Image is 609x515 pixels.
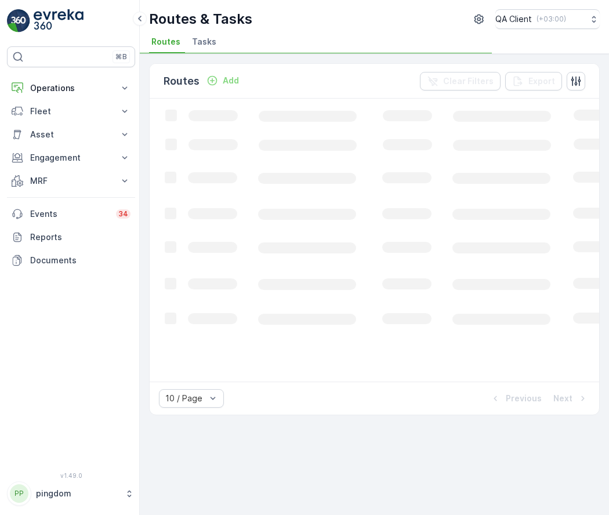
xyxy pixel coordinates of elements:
[506,393,542,404] p: Previous
[7,123,135,146] button: Asset
[115,52,127,61] p: ⌘B
[30,129,112,140] p: Asset
[7,77,135,100] button: Operations
[30,106,112,117] p: Fleet
[7,146,135,169] button: Engagement
[553,393,572,404] p: Next
[7,249,135,272] a: Documents
[7,169,135,193] button: MRF
[7,226,135,249] a: Reports
[151,36,180,48] span: Routes
[192,36,216,48] span: Tasks
[30,152,112,164] p: Engagement
[443,75,494,87] p: Clear Filters
[420,72,501,90] button: Clear Filters
[495,9,600,29] button: QA Client(+03:00)
[10,484,28,503] div: PP
[36,488,119,499] p: pingdom
[30,175,112,187] p: MRF
[118,209,128,219] p: 34
[495,13,532,25] p: QA Client
[30,82,112,94] p: Operations
[488,391,543,405] button: Previous
[505,72,562,90] button: Export
[7,9,30,32] img: logo
[164,73,200,89] p: Routes
[528,75,555,87] p: Export
[7,100,135,123] button: Fleet
[552,391,590,405] button: Next
[536,14,566,24] p: ( +03:00 )
[202,74,244,88] button: Add
[30,231,130,243] p: Reports
[7,202,135,226] a: Events34
[34,9,84,32] img: logo_light-DOdMpM7g.png
[149,10,252,28] p: Routes & Tasks
[223,75,239,86] p: Add
[7,481,135,506] button: PPpingdom
[30,255,130,266] p: Documents
[30,208,109,220] p: Events
[7,472,135,479] span: v 1.49.0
